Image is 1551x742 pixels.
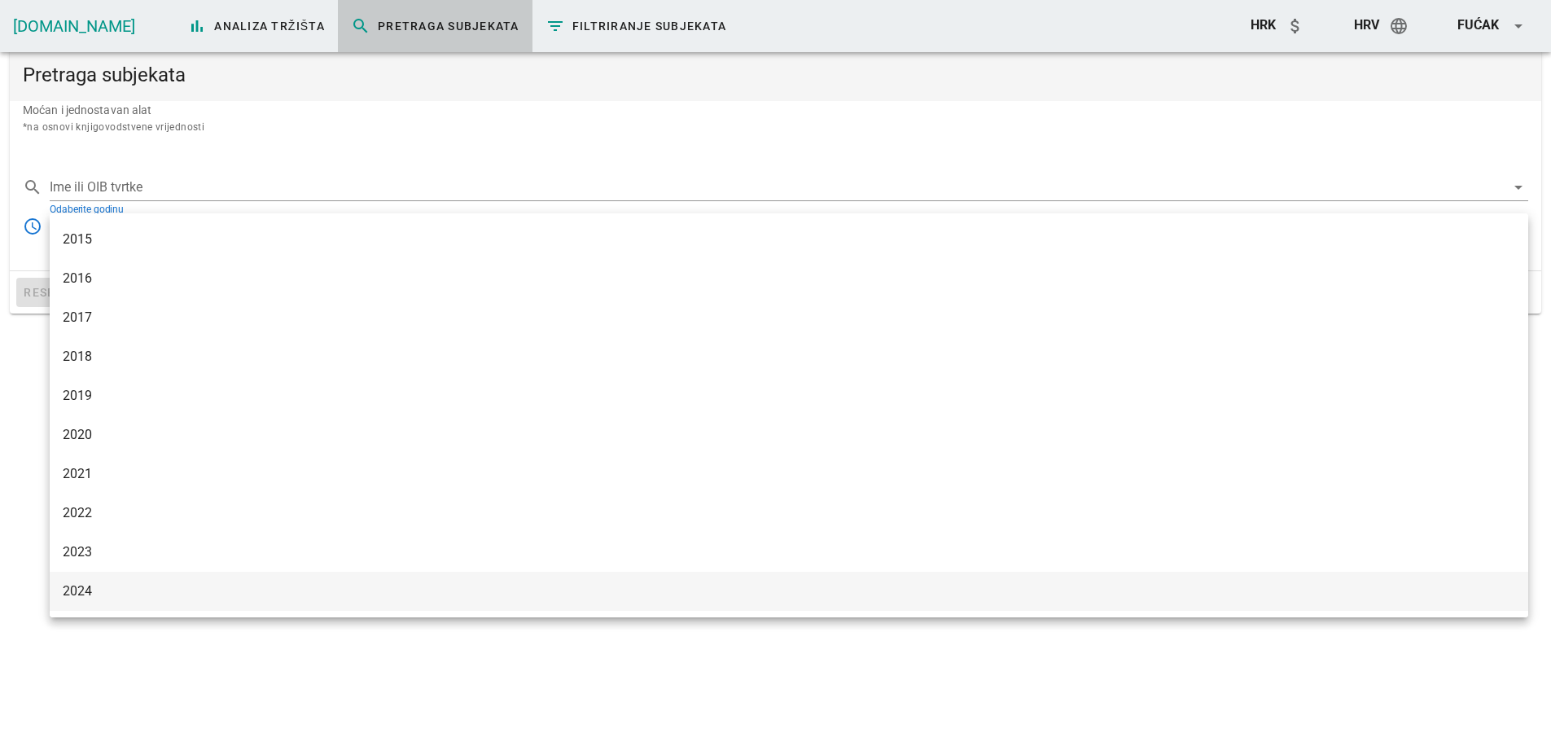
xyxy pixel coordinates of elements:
[13,16,135,36] a: [DOMAIN_NAME]
[10,101,1541,148] div: Moćan i jednostavan alat
[1457,17,1499,33] span: Fućak
[1354,17,1379,33] span: hrv
[63,466,1515,481] div: 2021
[10,49,1541,101] div: Pretraga subjekata
[351,16,519,36] span: Pretraga subjekata
[1509,16,1528,36] i: arrow_drop_down
[1389,16,1409,36] i: language
[187,16,207,36] i: bar_chart
[545,16,565,36] i: filter_list
[50,213,1528,239] div: Odaberite godinu
[63,427,1515,442] div: 2020
[351,16,370,36] i: search
[63,270,1515,286] div: 2016
[63,388,1515,403] div: 2019
[63,505,1515,520] div: 2022
[23,119,1528,135] div: *na osnovi knjigovodstvene vrijednosti
[63,583,1515,599] div: 2024
[63,349,1515,364] div: 2018
[1509,178,1528,197] i: arrow_drop_down
[1251,17,1276,33] span: HRK
[63,544,1515,560] div: 2023
[63,310,1515,325] div: 2017
[50,204,124,216] label: Odaberite godinu
[545,16,727,36] span: Filtriranje subjekata
[23,178,42,197] i: search
[187,16,325,36] span: Analiza tržišta
[1286,16,1305,36] i: attach_money
[63,231,1515,247] div: 2015
[23,217,42,236] i: access_time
